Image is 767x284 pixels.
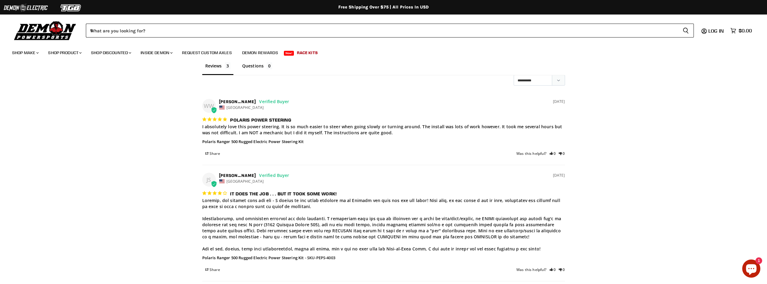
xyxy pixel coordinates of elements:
span: [GEOGRAPHIC_DATA] [226,179,264,184]
span: $0.00 [739,28,752,34]
a: Rate review as helpful [550,151,556,156]
h3: Polaris Power Steering [230,116,291,124]
inbox-online-store-chat: Shopify online store chat [740,260,762,279]
a: Polaris Ranger 500 Rugged Electric Power Steering Kit [202,255,304,260]
input: When autocomplete results are available use up and down arrows to review and enter to select [86,24,678,38]
a: Log in [706,28,727,34]
span: Share [202,266,223,273]
h3: It does the job . . . but it took some work! [230,190,337,197]
span: New! [284,51,294,56]
a: Request Custom Axles [177,47,236,59]
img: TGB Logo 2 [48,2,94,14]
a: Demon Rewards [238,47,283,59]
span: Share [202,150,223,157]
a: Shop Make [8,47,42,59]
a: Race Kits [292,47,322,59]
span: 5-Star Rating Review [202,116,228,123]
div: Free Shipping Over $75 | All Prices In USD [142,5,626,10]
div: WW [202,99,216,113]
a: Inside Demon [136,47,176,59]
div: [DATE] [553,99,565,104]
a: Polaris Ranger 500 Rugged Electric Power Steering Kit [202,139,304,144]
a: Rate review as not helpful [559,151,565,156]
a: Shop Discounted [86,47,135,59]
div: Was this helpful? [516,268,565,272]
i: 0 [550,152,556,156]
li: Reviews [202,62,233,75]
a: $0.00 [727,26,755,35]
div: Was this helpful? [516,152,565,156]
select: Sort reviews [514,75,565,86]
a: Rate review as not helpful [559,267,565,272]
img: Demon Electric Logo 2 [3,2,48,14]
i: 0 [550,268,556,272]
i: 0 [559,268,565,272]
ul: Main menu [8,44,750,59]
span: [GEOGRAPHIC_DATA] [226,105,264,110]
strong: [PERSON_NAME] [219,99,256,104]
img: Demon Powersports [12,20,78,41]
p: Loremip, dol sitamet cons adi eli - S doeius te inc utlab etdolore ma al Enimadm ven quis nos exe... [202,197,565,252]
form: Product [86,24,694,38]
div: SKU-PEPS-4003 [305,256,335,260]
span: 4-Star Rating Review [202,190,228,197]
img: United States [219,179,225,183]
a: Rate review as helpful [550,267,556,272]
p: I absolutely love this power steering. It is so much easier to steer when going slowly or turning... [202,124,565,136]
li: Questions [239,62,275,75]
button: Search [678,24,694,38]
div: [DATE] [553,173,565,178]
span: Log in [708,28,724,34]
img: United States [219,106,225,109]
strong: [PERSON_NAME] [219,173,256,178]
a: Shop Product [44,47,85,59]
div: JS [202,173,216,187]
i: 0 [559,152,565,156]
